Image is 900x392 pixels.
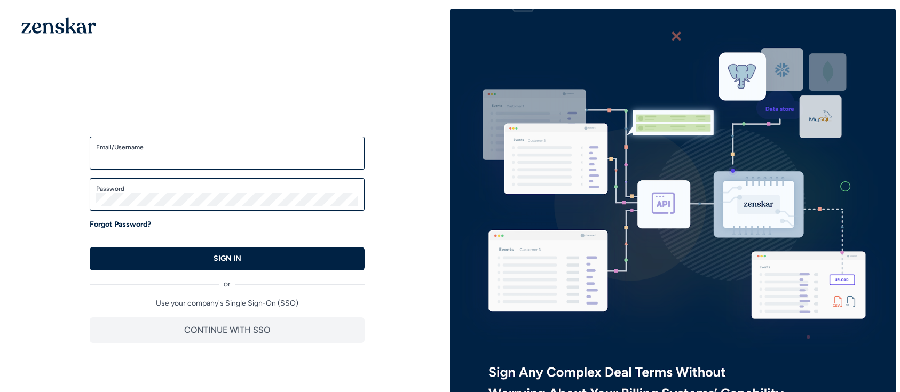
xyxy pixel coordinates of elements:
[90,247,365,270] button: SIGN IN
[96,185,358,193] label: Password
[21,17,96,34] img: 1OGAJ2xQqyY4LXKgY66KYq0eOWRCkrZdAb3gUhuVAqdWPZE9SRJmCz+oDMSn4zDLXe31Ii730ItAGKgCKgCCgCikA4Av8PJUP...
[90,317,365,343] button: CONTINUE WITH SSO
[214,253,241,264] p: SIGN IN
[90,270,365,290] div: or
[90,298,365,309] p: Use your company's Single Sign-On (SSO)
[96,143,358,151] label: Email/Username
[90,219,151,230] a: Forgot Password?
